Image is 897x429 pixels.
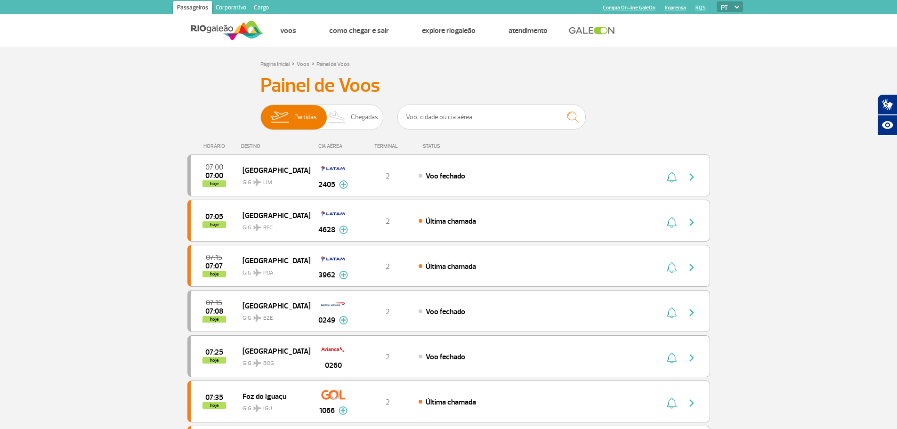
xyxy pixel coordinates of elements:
[329,26,389,35] a: Como chegar e sair
[205,263,223,269] span: 2025-08-25 07:07:24
[206,254,222,261] span: 2025-08-25 07:15:00
[205,394,223,401] span: 2025-08-25 07:35:00
[253,269,261,276] img: destiny_airplane.svg
[386,262,390,271] span: 2
[686,171,697,183] img: seta-direita-painel-voo.svg
[667,171,677,183] img: sino-painel-voo.svg
[242,345,303,357] span: [GEOGRAPHIC_DATA]
[202,221,226,228] span: hoje
[253,178,261,186] img: destiny_airplane.svg
[386,307,390,316] span: 2
[202,180,226,187] span: hoje
[603,5,655,11] a: Compra On-line GaleOn
[318,179,335,190] span: 2405
[386,397,390,407] span: 2
[205,349,223,356] span: 2025-08-25 07:25:00
[339,316,348,324] img: mais-info-painel-voo.svg
[202,357,226,364] span: hoje
[202,271,226,277] span: hoje
[310,143,357,149] div: CIA AÉREA
[242,164,303,176] span: [GEOGRAPHIC_DATA]
[316,61,350,68] a: Painel de Voos
[250,1,273,16] a: Cargo
[242,309,303,323] span: GIG
[241,143,310,149] div: DESTINO
[397,105,586,130] input: Voo, cidade ou cia aérea
[190,143,242,149] div: HORÁRIO
[206,299,222,306] span: 2025-08-25 07:15:00
[877,115,897,136] button: Abrir recursos assistivos.
[265,105,294,130] img: slider-embarque
[297,61,309,68] a: Voos
[386,217,390,226] span: 2
[686,352,697,364] img: seta-direita-painel-voo.svg
[242,399,303,413] span: GIG
[426,217,476,226] span: Última chamada
[253,405,261,412] img: destiny_airplane.svg
[877,94,897,115] button: Abrir tradutor de língua de sinais.
[202,316,226,323] span: hoje
[242,264,303,277] span: GIG
[339,271,348,279] img: mais-info-painel-voo.svg
[686,217,697,228] img: seta-direita-painel-voo.svg
[323,105,351,130] img: slider-desembarque
[351,105,378,130] span: Chegadas
[318,315,335,326] span: 0249
[291,58,295,69] a: >
[242,254,303,267] span: [GEOGRAPHIC_DATA]
[386,171,390,181] span: 2
[205,172,223,179] span: 2025-08-25 07:00:48
[667,352,677,364] img: sino-painel-voo.svg
[426,307,465,316] span: Voo fechado
[260,61,290,68] a: Página Inicial
[260,74,637,97] h3: Painel de Voos
[426,352,465,362] span: Voo fechado
[686,307,697,318] img: seta-direita-painel-voo.svg
[263,178,272,187] span: LIM
[242,299,303,312] span: [GEOGRAPHIC_DATA]
[509,26,548,35] a: Atendimento
[318,269,335,281] span: 3962
[173,1,212,16] a: Passageiros
[667,397,677,409] img: sino-painel-voo.svg
[242,354,303,368] span: GIG
[418,143,495,149] div: STATUS
[426,171,465,181] span: Voo fechado
[357,143,418,149] div: TERMINAL
[339,226,348,234] img: mais-info-painel-voo.svg
[253,224,261,231] img: destiny_airplane.svg
[280,26,296,35] a: Voos
[686,397,697,409] img: seta-direita-painel-voo.svg
[667,262,677,273] img: sino-painel-voo.svg
[294,105,317,130] span: Partidas
[386,352,390,362] span: 2
[263,405,272,413] span: IGU
[667,307,677,318] img: sino-painel-voo.svg
[318,224,335,235] span: 4628
[242,390,303,402] span: Foz do Iguaçu
[426,397,476,407] span: Última chamada
[205,308,223,315] span: 2025-08-25 07:08:44
[325,360,342,371] span: 0260
[667,217,677,228] img: sino-painel-voo.svg
[665,5,686,11] a: Imprensa
[242,219,303,232] span: GIG
[263,224,273,232] span: REC
[242,209,303,221] span: [GEOGRAPHIC_DATA]
[426,262,476,271] span: Última chamada
[319,405,335,416] span: 1066
[263,269,274,277] span: POA
[242,173,303,187] span: GIG
[877,94,897,136] div: Plugin de acessibilidade da Hand Talk.
[686,262,697,273] img: seta-direita-painel-voo.svg
[202,402,226,409] span: hoje
[205,164,223,170] span: 2025-08-25 07:00:00
[253,359,261,367] img: destiny_airplane.svg
[253,314,261,322] img: destiny_airplane.svg
[263,359,274,368] span: BOG
[695,5,706,11] a: RQS
[422,26,476,35] a: Explore RIOgaleão
[212,1,250,16] a: Corporativo
[205,213,223,220] span: 2025-08-25 07:05:00
[263,314,273,323] span: EZE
